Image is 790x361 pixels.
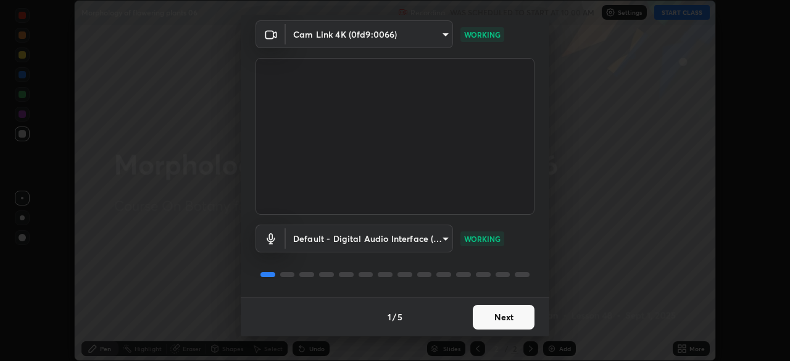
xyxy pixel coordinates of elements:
button: Next [473,305,534,330]
div: Cam Link 4K (0fd9:0066) [286,225,453,252]
p: WORKING [464,233,501,244]
h4: 5 [397,310,402,323]
h4: 1 [388,310,391,323]
div: Cam Link 4K (0fd9:0066) [286,20,453,48]
h4: / [393,310,396,323]
p: WORKING [464,29,501,40]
